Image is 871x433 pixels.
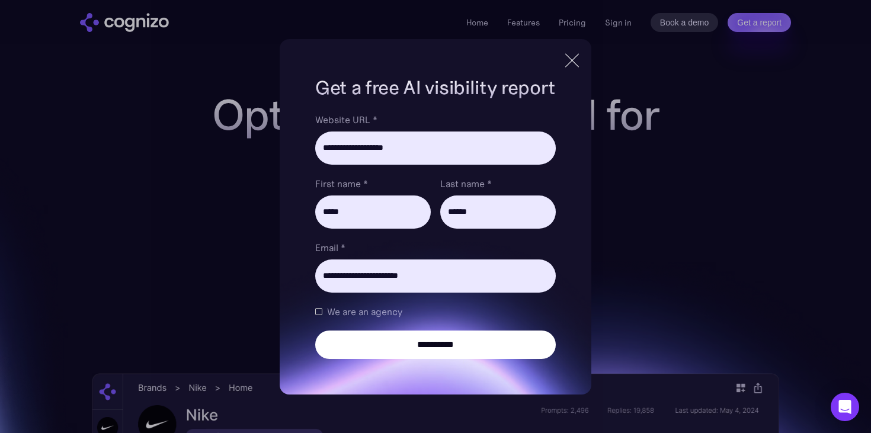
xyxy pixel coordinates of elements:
[440,177,556,191] label: Last name *
[315,177,431,191] label: First name *
[831,393,859,421] div: Open Intercom Messenger
[315,113,556,127] label: Website URL *
[315,113,556,359] form: Brand Report Form
[327,304,402,319] span: We are an agency
[315,240,556,255] label: Email *
[315,75,556,101] h1: Get a free AI visibility report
